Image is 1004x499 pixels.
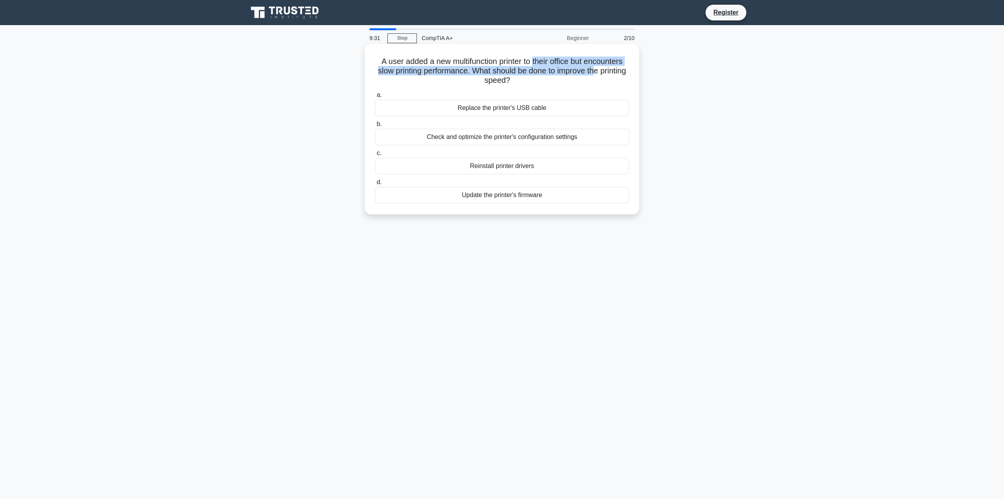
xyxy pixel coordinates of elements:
span: a. [376,91,382,98]
div: Reinstall printer drivers [375,158,629,174]
div: Beginner [525,30,593,46]
div: Replace the printer's USB cable [375,100,629,116]
span: b. [376,121,382,127]
a: Stop [387,33,417,43]
div: Update the printer's firmware [375,187,629,203]
div: 9:31 [365,30,387,46]
div: 2/10 [593,30,639,46]
div: CompTIA A+ [417,30,525,46]
a: Register [709,7,743,17]
div: Check and optimize the printer's configuration settings [375,129,629,145]
span: c. [376,150,381,156]
span: d. [376,179,382,185]
h5: A user added a new multifunction printer to their office but encounters slow printing performance... [374,57,630,86]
